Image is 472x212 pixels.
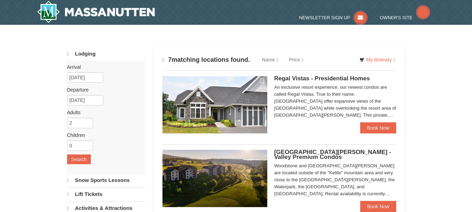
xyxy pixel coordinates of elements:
[67,109,140,116] label: Adults
[274,75,370,82] span: Regal Vistas - Presidential Homes
[360,122,397,133] a: Book Now
[284,53,309,67] a: Price
[380,15,413,20] span: Owner's Site
[162,150,267,207] img: 19219041-4-ec11c166.jpg
[274,84,397,119] div: An exclusive resort experience, our newest condos are called Regal Vistas. True to their name, [G...
[67,188,145,201] a: Lift Tickets
[37,1,155,23] img: Massanutten Resort Logo
[299,15,368,20] a: Newsletter Sign Up
[380,15,430,20] a: Owner's Site
[299,15,350,20] span: Newsletter Sign Up
[67,64,140,71] label: Arrival
[67,86,140,93] label: Departure
[37,1,155,23] a: Massanutten Resort
[355,54,400,65] a: My Itinerary
[67,132,140,139] label: Children
[257,53,284,67] a: Name
[67,47,145,60] a: Lodging
[360,201,397,212] a: Book Now
[274,149,391,160] span: [GEOGRAPHIC_DATA][PERSON_NAME] - Valley Premium Condos
[67,154,91,164] button: Search
[67,174,145,187] a: Snow Sports Lessons
[274,162,397,197] div: Woodstone and [GEOGRAPHIC_DATA][PERSON_NAME] are located outside of the "Kettle" mountain area an...
[162,76,267,133] img: 19218991-1-902409a9.jpg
